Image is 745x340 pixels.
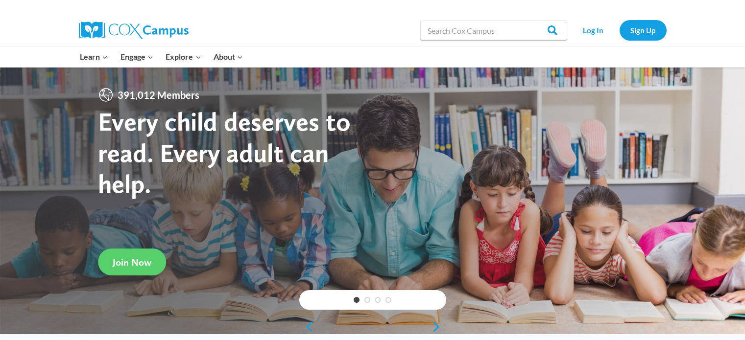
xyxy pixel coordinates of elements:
img: Cox Campus [79,22,189,39]
a: Log In [572,20,615,40]
span: Learn [80,50,108,63]
a: next [432,321,446,333]
a: 3 [375,297,381,303]
input: Search Cox Campus [420,21,567,40]
a: 1 [354,297,360,303]
span: 391,012 Members [114,87,203,103]
nav: Primary Navigation [74,46,249,67]
span: Engage [120,50,153,63]
span: Join Now [113,256,151,268]
span: About [214,50,243,63]
a: 4 [385,297,391,303]
a: Join Now [98,249,166,275]
a: Sign Up [620,20,667,40]
div: content slider buttons [299,317,446,337]
a: previous [299,321,314,333]
strong: Every child deserves to read. Every adult can help. [98,106,351,199]
span: Explore [166,50,201,63]
a: 2 [364,297,370,303]
nav: Secondary Navigation [572,20,667,40]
